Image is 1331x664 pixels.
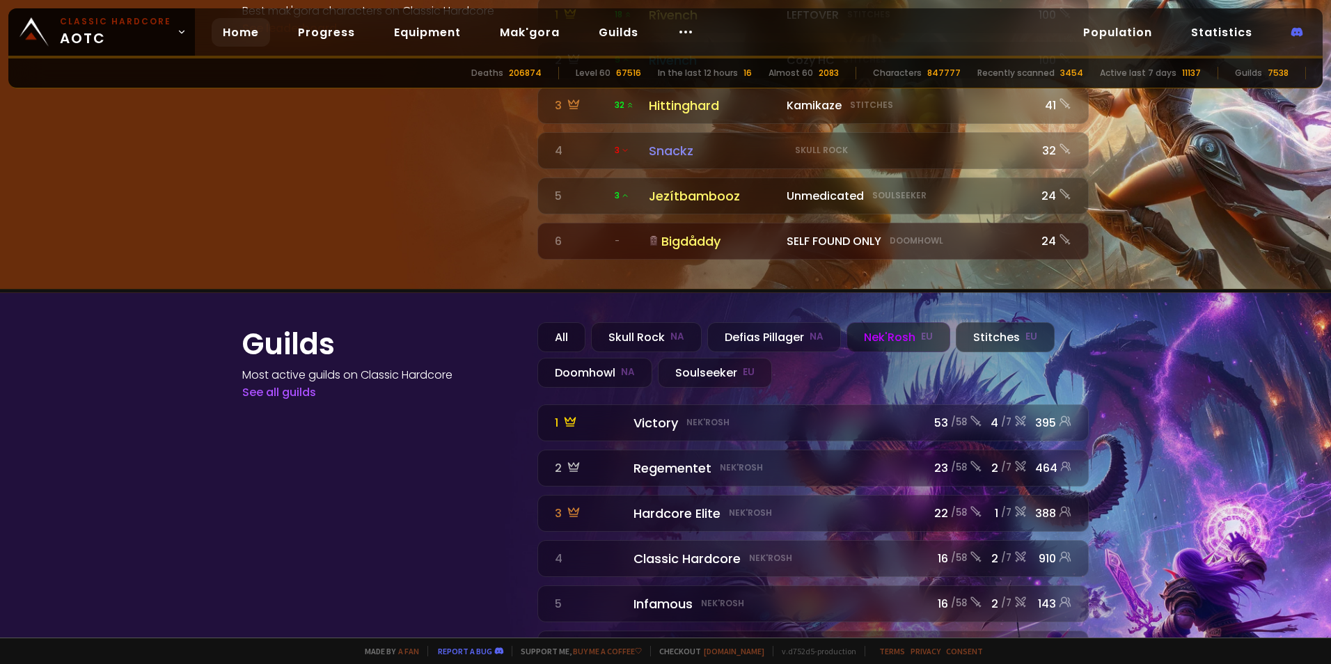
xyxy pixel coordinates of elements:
div: LEFTOVER [787,6,1027,24]
span: v. d752d5 - production [773,646,856,656]
a: 5 3JezítbamboozUnmedicatedSoulseeker24 [537,177,1089,214]
a: [DOMAIN_NAME] [704,646,764,656]
div: Active last 7 days [1100,67,1176,79]
div: Rîvench [649,6,778,24]
a: Guilds [588,18,649,47]
a: 1 VictoryNek'Rosh53 /584/7395 [537,404,1089,441]
div: Doomhowl [537,358,652,388]
div: 7538 [1268,67,1289,79]
small: NA [810,330,824,344]
a: 4 3 SnackzSkull Rock32 [537,132,1089,169]
a: 5 InfamousNek'Rosh16 /582/7143 [537,585,1089,622]
div: Characters [873,67,922,79]
a: Population [1072,18,1163,47]
div: 1 [555,6,606,24]
small: NA [621,365,635,379]
h1: Guilds [242,322,521,366]
small: EU [1025,330,1037,344]
div: 100 [1035,6,1071,24]
small: EU [743,365,755,379]
div: Unmedicated [787,187,1027,205]
div: 2083 [819,67,839,79]
div: Deaths [471,67,503,79]
a: Statistics [1180,18,1263,47]
span: - [615,235,620,247]
div: Level 60 [576,67,611,79]
div: 847777 [927,67,961,79]
div: SELF FOUND ONLY [787,232,1027,250]
span: AOTC [60,15,171,49]
span: 32 [615,99,634,111]
h4: Best mak'gora characters on Classic Hardcore [242,2,521,19]
div: Guilds [1235,67,1262,79]
div: 6 [555,232,606,250]
small: Doomhowl [890,235,943,247]
div: 67516 [616,67,641,79]
small: Classic Hardcore [60,15,171,28]
div: In the last 12 hours [658,67,738,79]
a: Mak'gora [489,18,571,47]
a: Equipment [383,18,472,47]
a: Buy me a coffee [573,646,642,656]
div: Jezítbambooz [649,187,778,205]
div: 11137 [1182,67,1201,79]
div: 32 [1035,142,1071,159]
div: 24 [1035,187,1071,205]
div: 3 [555,97,606,114]
div: Hittinghard [649,96,778,115]
a: 3 32 HittinghardKamikazeStitches41 [537,87,1089,124]
div: Kamikaze [787,97,1027,114]
span: Made by [356,646,419,656]
div: Almost 60 [769,67,813,79]
div: 24 [1035,232,1071,250]
span: 3 [615,144,629,157]
small: Soulseeker [872,189,927,202]
a: Terms [879,646,905,656]
div: Defias Pillager [707,322,841,352]
a: Report a bug [438,646,492,656]
small: NA [670,330,684,344]
div: 41 [1035,97,1071,114]
div: All [537,322,585,352]
small: EU [921,330,933,344]
a: 3 Hardcore EliteNek'Rosh22 /581/7388 [537,495,1089,532]
a: See all guilds [242,384,316,400]
a: 2 RegementetNek'Rosh23 /582/7464 [537,450,1089,487]
div: 3454 [1060,67,1083,79]
div: Stitches [956,322,1055,352]
span: Support me, [512,646,642,656]
a: 4 Classic HardcoreNek'Rosh16 /582/7910 [537,540,1089,577]
small: Skull Rock [795,144,848,157]
div: Snackz [649,141,778,160]
small: Stitches [850,99,893,111]
a: 6 -BigdåddySELF FOUND ONLYDoomhowl24 [537,223,1089,260]
div: Bigdåddy [649,232,778,251]
div: 4 [555,142,606,159]
a: a fan [398,646,419,656]
a: Home [212,18,270,47]
div: 5 [555,187,606,205]
div: 16 [743,67,752,79]
span: Checkout [650,646,764,656]
a: Privacy [911,646,940,656]
div: 206874 [509,67,542,79]
a: Consent [946,646,983,656]
div: Soulseeker [658,358,772,388]
div: Skull Rock [591,322,702,352]
div: Nek'Rosh [846,322,950,352]
a: Progress [287,18,366,47]
a: Classic HardcoreAOTC [8,8,195,56]
h4: Most active guilds on Classic Hardcore [242,366,521,384]
div: Recently scanned [977,67,1055,79]
span: 3 [615,189,629,202]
